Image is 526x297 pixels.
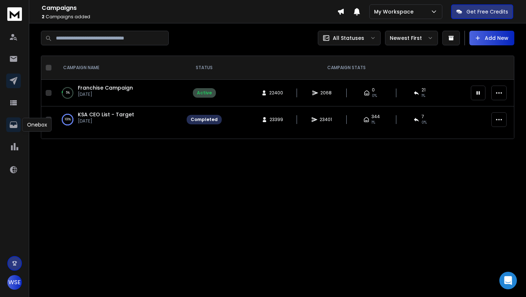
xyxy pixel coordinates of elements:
[54,80,182,106] td: 5%Franchise Campaign[DATE]
[182,56,226,80] th: STATUS
[270,117,283,123] span: 23399
[78,118,134,124] p: [DATE]
[466,8,508,15] p: Get Free Credits
[385,31,438,45] button: Newest First
[422,114,424,120] span: 7
[22,118,52,132] div: Onebox
[42,14,337,20] p: Campaigns added
[374,8,416,15] p: My Workspace
[78,111,134,118] a: KSA CEO List - Target
[7,275,22,290] button: WSE
[66,89,70,97] p: 5 %
[372,93,377,99] span: 0 %
[54,106,182,133] td: 100%KSA CEO List - Target[DATE]
[269,90,283,96] span: 22400
[78,84,133,91] a: Franchise Campaign
[371,120,375,125] span: 1 %
[333,34,364,42] p: All Statuses
[78,91,133,97] p: [DATE]
[371,114,380,120] span: 344
[499,272,517,289] div: Open Intercom Messenger
[422,87,426,93] span: 21
[451,4,513,19] button: Get Free Credits
[197,90,212,96] div: Active
[320,117,332,123] span: 23401
[42,14,45,20] span: 2
[469,31,514,45] button: Add New
[372,87,375,93] span: 0
[65,116,71,123] p: 100 %
[320,90,332,96] span: 2068
[54,56,182,80] th: CAMPAIGN NAME
[7,7,22,21] img: logo
[226,56,466,80] th: CAMPAIGN STATS
[191,117,218,123] div: Completed
[422,120,427,125] span: 0 %
[422,93,425,99] span: 1 %
[42,4,337,12] h1: Campaigns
